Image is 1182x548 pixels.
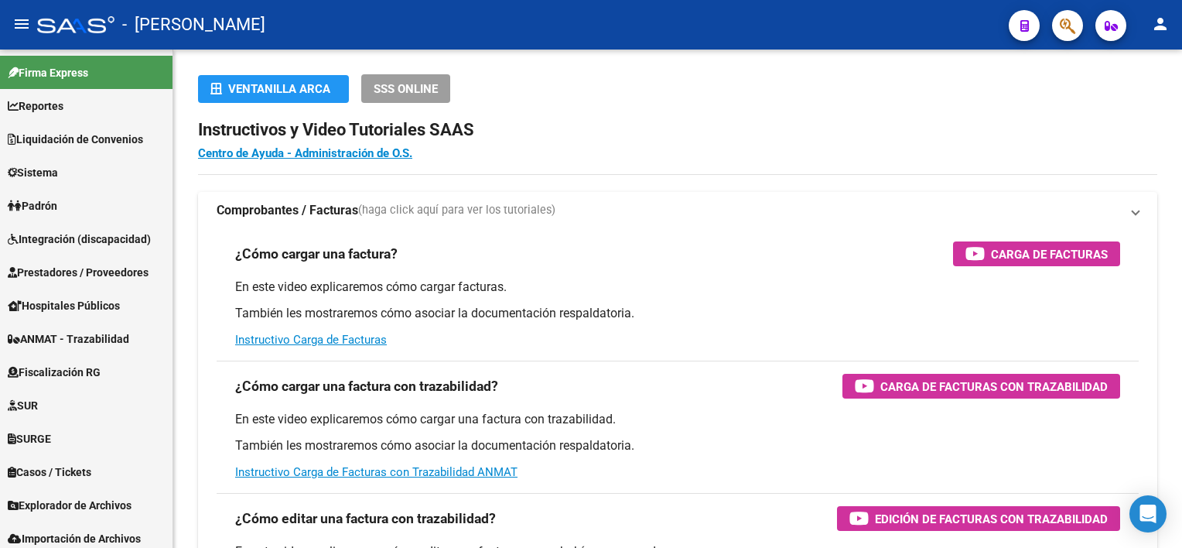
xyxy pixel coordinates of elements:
[12,15,31,33] mat-icon: menu
[8,530,141,547] span: Importación de Archivos
[8,430,51,447] span: SURGE
[235,243,398,265] h3: ¿Cómo cargar una factura?
[198,146,412,160] a: Centro de Ayuda - Administración de O.S.
[235,508,496,529] h3: ¿Cómo editar una factura con trazabilidad?
[953,241,1120,266] button: Carga de Facturas
[875,509,1108,529] span: Edición de Facturas con Trazabilidad
[235,465,518,479] a: Instructivo Carga de Facturas con Trazabilidad ANMAT
[198,115,1157,145] h2: Instructivos y Video Tutoriales SAAS
[217,202,358,219] strong: Comprobantes / Facturas
[235,279,1120,296] p: En este video explicaremos cómo cargar facturas.
[8,64,88,81] span: Firma Express
[198,192,1157,229] mat-expansion-panel-header: Comprobantes / Facturas(haga click aquí para ver los tutoriales)
[235,333,387,347] a: Instructivo Carga de Facturas
[198,75,349,103] button: Ventanilla ARCA
[8,131,143,148] span: Liquidación de Convenios
[837,506,1120,531] button: Edición de Facturas con Trazabilidad
[991,245,1108,264] span: Carga de Facturas
[235,305,1120,322] p: También les mostraremos cómo asociar la documentación respaldatoria.
[361,74,450,103] button: SSS ONLINE
[8,497,132,514] span: Explorador de Archivos
[1129,495,1167,533] div: Open Intercom Messenger
[8,331,129,348] span: ANMAT - Trazabilidad
[8,197,57,214] span: Padrón
[1151,15,1170,33] mat-icon: person
[235,437,1120,454] p: También les mostraremos cómo asociar la documentación respaldatoria.
[210,75,336,103] div: Ventanilla ARCA
[8,364,101,381] span: Fiscalización RG
[8,297,120,314] span: Hospitales Públicos
[122,8,265,42] span: - [PERSON_NAME]
[235,375,498,397] h3: ¿Cómo cargar una factura con trazabilidad?
[880,377,1108,396] span: Carga de Facturas con Trazabilidad
[842,374,1120,399] button: Carga de Facturas con Trazabilidad
[8,164,58,181] span: Sistema
[374,82,438,96] span: SSS ONLINE
[8,98,63,115] span: Reportes
[358,202,555,219] span: (haga click aquí para ver los tutoriales)
[8,464,91,481] span: Casos / Tickets
[8,264,149,281] span: Prestadores / Proveedores
[8,231,151,248] span: Integración (discapacidad)
[235,411,1120,428] p: En este video explicaremos cómo cargar una factura con trazabilidad.
[8,397,38,414] span: SUR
